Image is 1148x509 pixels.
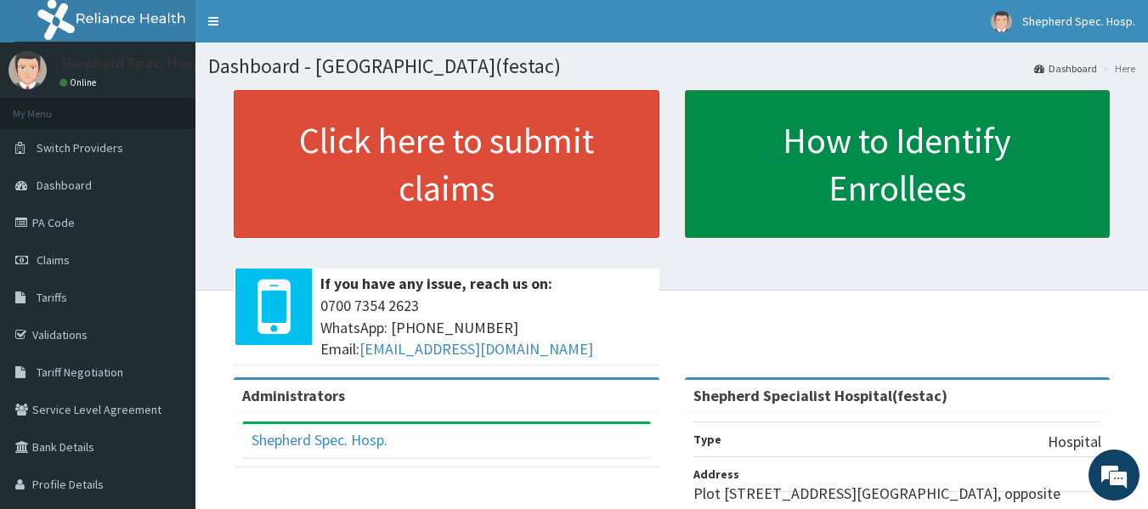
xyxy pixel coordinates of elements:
span: Dashboard [37,178,92,193]
img: User Image [8,51,47,89]
a: Dashboard [1034,61,1097,76]
a: [EMAIL_ADDRESS][DOMAIN_NAME] [359,339,593,359]
textarea: Type your message and hit 'Enter' [8,333,324,393]
b: Administrators [242,386,345,405]
h1: Dashboard - [GEOGRAPHIC_DATA](festac) [208,55,1135,77]
p: Shepherd Spec. Hosp. [59,55,205,71]
span: Switch Providers [37,140,123,156]
b: If you have any issue, reach us on: [320,274,552,293]
span: Shepherd Spec. Hosp. [1022,14,1135,29]
span: Tariff Negotiation [37,365,123,380]
a: Shepherd Spec. Hosp. [252,430,387,450]
div: Chat with us now [88,95,286,117]
a: Click here to submit claims [234,90,659,238]
img: d_794563401_company_1708531726252_794563401 [31,85,69,127]
span: 0700 7354 2623 WhatsApp: [PHONE_NUMBER] Email: [320,295,651,360]
b: Address [693,467,739,482]
a: How to Identify Enrollees [685,90,1111,238]
strong: Shepherd Specialist Hospital(festac) [693,386,947,405]
p: Hospital [1048,431,1101,453]
li: Here [1099,61,1135,76]
span: Tariffs [37,290,67,305]
img: User Image [991,11,1012,32]
b: Type [693,432,721,447]
a: Online [59,76,100,88]
div: Minimize live chat window [279,8,320,49]
span: We're online! [99,149,235,320]
span: Claims [37,252,70,268]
